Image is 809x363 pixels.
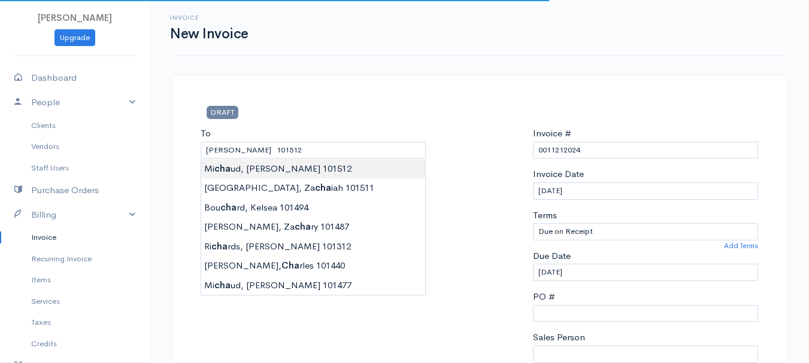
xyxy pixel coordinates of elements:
[54,29,95,47] a: Upgrade
[38,12,112,23] span: [PERSON_NAME]
[201,127,211,141] label: To
[281,260,299,271] strong: Cha
[211,240,228,252] strong: cha
[533,331,585,344] label: Sales Person
[214,279,231,291] strong: cha
[201,237,425,257] div: Ri rds, [PERSON_NAME] 101312
[533,209,557,222] label: Terms
[724,240,758,251] a: Add Terms
[201,276,425,295] div: Mi ud, [PERSON_NAME] 101477
[533,290,555,304] label: PO #
[201,159,425,179] div: Mi ud, [PERSON_NAME] 101512
[201,256,425,276] div: [PERSON_NAME], rles 101440
[220,202,237,213] strong: cha
[533,264,758,281] input: dd-mm-yyyy
[201,217,425,237] div: [PERSON_NAME], Za ry 101487
[295,221,311,232] strong: cha
[201,142,426,159] input: Client Name
[201,178,425,198] div: [GEOGRAPHIC_DATA], Za iah 101511
[207,106,238,118] span: DRAFT
[214,163,231,174] strong: cha
[533,182,758,200] input: dd-mm-yyyy
[201,198,425,218] div: Bou rd, Kelsea 101494
[533,167,584,181] label: Invoice Date
[533,127,571,141] label: Invoice #
[170,26,249,41] h1: New Invoice
[315,182,331,193] strong: cha
[533,249,571,263] label: Due Date
[170,14,249,21] h6: Invoice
